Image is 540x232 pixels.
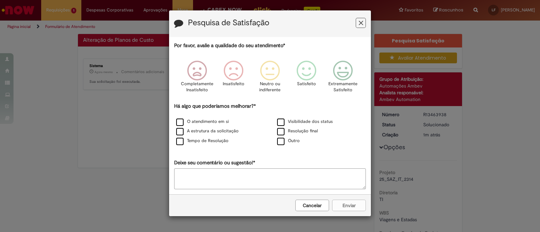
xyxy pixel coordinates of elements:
[295,200,329,211] button: Cancelar
[223,81,244,87] p: Insatisfeito
[297,81,316,87] p: Satisfeito
[216,56,251,102] div: Insatisfeito
[277,128,318,134] label: Resolução final
[176,128,239,134] label: A estrutura da solicitação
[326,56,360,102] div: Extremamente Satisfeito
[289,56,324,102] div: Satisfeito
[277,119,333,125] label: Visibilidade dos status
[174,159,255,166] label: Deixe seu comentário ou sugestão!*
[258,81,282,93] p: Neutro ou indiferente
[176,138,228,144] label: Tempo de Resolução
[253,56,287,102] div: Neutro ou indiferente
[180,56,214,102] div: Completamente Insatisfeito
[181,81,213,93] p: Completamente Insatisfeito
[328,81,357,93] p: Extremamente Satisfeito
[174,42,285,49] label: Por favor, avalie a qualidade do seu atendimento*
[188,19,269,27] label: Pesquisa de Satisfação
[176,119,229,125] label: O atendimento em si
[277,138,300,144] label: Outro
[174,103,366,146] div: Há algo que poderíamos melhorar?*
